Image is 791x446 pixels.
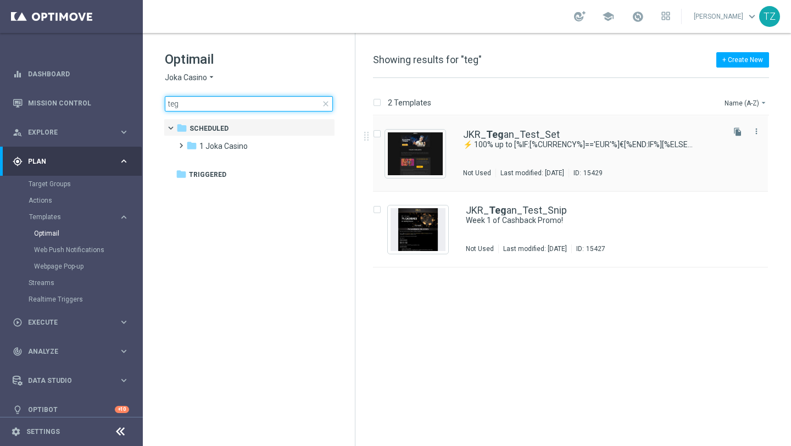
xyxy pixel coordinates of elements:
[119,127,129,137] i: keyboard_arrow_right
[176,169,187,180] i: folder
[571,244,605,253] div: ID:
[29,213,130,221] button: Templates keyboard_arrow_right
[29,214,119,220] div: Templates
[165,51,333,68] h1: Optimail
[28,395,115,424] a: Optibot
[466,205,567,215] a: JKR_Tegan_Test_Snip
[12,128,130,137] button: person_search Explore keyboard_arrow_right
[29,278,114,287] a: Streams
[119,375,129,386] i: keyboard_arrow_right
[28,319,119,326] span: Execute
[189,170,226,180] span: Triggered
[13,127,119,137] div: Explore
[29,192,142,209] div: Actions
[569,169,603,177] div: ID:
[176,122,187,133] i: folder
[12,70,130,79] button: equalizer Dashboard
[752,127,761,136] i: more_vert
[12,318,130,327] button: play_circle_outline Execute keyboard_arrow_right
[746,10,758,23] span: keyboard_arrow_down
[13,347,23,356] i: track_changes
[13,69,23,79] i: equalizer
[362,192,789,267] div: Press SPACE to select this row.
[463,130,560,140] a: JKR_Tegan_Test_Set
[29,295,114,304] a: Realtime Triggers
[29,275,142,291] div: Streams
[13,317,119,327] div: Execute
[466,215,697,226] a: Week 1 of Cashback Promo!
[29,180,114,188] a: Target Groups
[466,215,722,226] div: Week 1 of Cashback Promo!
[13,157,119,166] div: Plan
[388,132,443,175] img: 15429.jpeg
[115,406,129,413] div: +10
[12,376,130,385] button: Data Studio keyboard_arrow_right
[207,73,216,83] i: arrow_drop_down
[28,377,119,384] span: Data Studio
[11,427,21,437] i: settings
[119,212,129,222] i: keyboard_arrow_right
[119,156,129,166] i: keyboard_arrow_right
[34,242,142,258] div: Web Push Notifications
[13,395,129,424] div: Optibot
[716,52,769,68] button: + Create New
[165,73,216,83] button: Joka Casino arrow_drop_down
[199,141,248,151] span: 1 Joka Casino
[165,96,333,112] input: Search Template
[29,176,142,192] div: Target Groups
[28,158,119,165] span: Plan
[12,157,130,166] button: gps_fixed Plan keyboard_arrow_right
[486,129,504,140] b: Teg
[13,88,129,118] div: Mission Control
[466,244,494,253] div: Not Used
[186,140,197,151] i: folder
[388,98,431,108] p: 2 Templates
[28,348,119,355] span: Analyze
[34,246,114,254] a: Web Push Notifications
[759,98,768,107] i: arrow_drop_down
[34,258,142,275] div: Webpage Pop-up
[165,73,207,83] span: Joka Casino
[29,214,108,220] span: Templates
[13,127,23,137] i: person_search
[463,140,697,150] a: ⚡ 100% up to [%IF:[%CURRENCY%]=='EUR'%]€[%END:IF%][%ELSE%]$[%END:IF%]300 is YOURS ⚡
[463,169,491,177] div: Not Used
[29,209,142,275] div: Templates
[12,347,130,356] button: track_changes Analyze keyboard_arrow_right
[391,208,445,251] img: 15427.jpeg
[34,262,114,271] a: Webpage Pop-up
[693,8,759,25] a: [PERSON_NAME]keyboard_arrow_down
[751,125,762,138] button: more_vert
[29,196,114,205] a: Actions
[733,127,742,136] i: file_copy
[26,428,60,435] a: Settings
[373,54,482,65] span: Showing results for "teg"
[119,317,129,327] i: keyboard_arrow_right
[321,99,330,108] span: close
[13,317,23,327] i: play_circle_outline
[28,88,129,118] a: Mission Control
[12,405,130,414] button: lightbulb Optibot +10
[489,204,506,216] b: Teg
[362,116,789,192] div: Press SPACE to select this row.
[190,124,229,133] span: Scheduled
[13,376,119,386] div: Data Studio
[583,169,603,177] div: 15429
[13,157,23,166] i: gps_fixed
[13,405,23,415] i: lightbulb
[463,140,722,150] div: ⚡ 100% up to [%IF:[%CURRENCY%]=='EUR'%]€[%END:IF%][%ELSE%]$[%END:IF%]300 is YOURS ⚡
[602,10,614,23] span: school
[34,225,142,242] div: Optimail
[12,99,130,108] button: Mission Control
[759,6,780,27] div: TZ
[119,346,129,356] i: keyboard_arrow_right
